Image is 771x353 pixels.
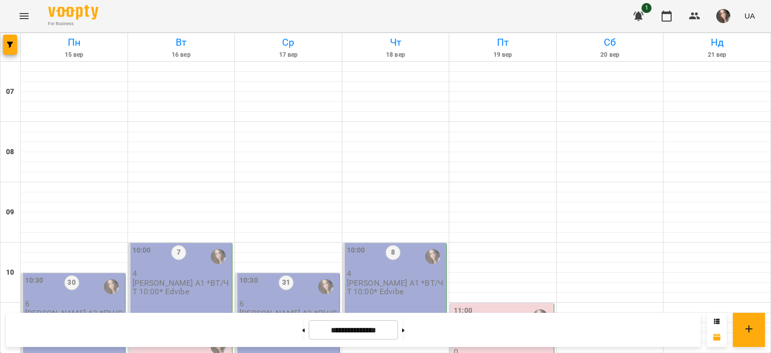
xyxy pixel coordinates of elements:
[451,50,555,60] h6: 19 вер
[347,279,445,296] p: [PERSON_NAME] А1 *ВТ/ЧТ 10:00* Edvibe
[133,269,230,278] p: 4
[716,9,730,23] img: f6374287e352a2e74eca4bf889e79d1e.jpg
[740,7,759,25] button: UA
[318,279,333,294] img: Міхайленко Юлія
[239,275,258,286] label: 10:30
[344,35,448,50] h6: Чт
[641,3,652,13] span: 1
[48,5,98,20] img: Voopty Logo
[6,207,14,218] h6: 09
[347,245,365,256] label: 10:00
[25,275,44,286] label: 10:30
[454,305,472,316] label: 11:00
[130,35,233,50] h6: Вт
[6,86,14,97] h6: 07
[171,245,186,260] label: 7
[48,21,98,27] span: For Business
[344,50,448,60] h6: 18 вер
[104,279,119,294] img: Міхайленко Юлія
[665,35,769,50] h6: Нд
[239,299,337,308] p: 6
[22,50,126,60] h6: 15 вер
[558,50,662,60] h6: 20 вер
[665,50,769,60] h6: 21 вер
[385,245,401,260] label: 8
[133,279,230,296] p: [PERSON_NAME] А1 *ВТ/ЧТ 10:00* Edvibe
[425,249,440,264] img: Міхайленко Юлія
[25,299,123,308] p: 6
[236,35,340,50] h6: Ср
[236,50,340,60] h6: 17 вер
[451,35,555,50] h6: Пт
[64,275,79,290] label: 30
[6,267,14,278] h6: 10
[347,269,445,278] p: 4
[133,245,151,256] label: 10:00
[6,147,14,158] h6: 08
[22,35,126,50] h6: Пн
[12,4,36,28] button: Menu
[744,11,755,21] span: UA
[279,275,294,290] label: 31
[211,249,226,264] img: Міхайленко Юлія
[130,50,233,60] h6: 16 вер
[558,35,662,50] h6: Сб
